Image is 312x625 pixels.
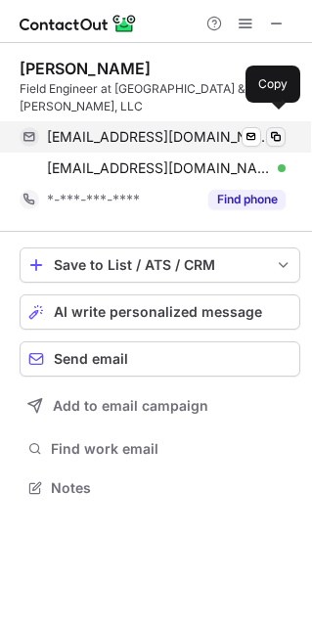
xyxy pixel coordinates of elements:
[20,388,300,424] button: Add to email campaign
[208,190,286,209] button: Reveal Button
[20,294,300,330] button: AI write personalized message
[20,59,151,78] div: [PERSON_NAME]
[20,12,137,35] img: ContactOut v5.3.10
[54,304,262,320] span: AI write personalized message
[47,128,271,146] span: [EMAIL_ADDRESS][DOMAIN_NAME]
[51,479,292,497] span: Notes
[54,351,128,367] span: Send email
[20,80,300,115] div: Field Engineer at [GEOGRAPHIC_DATA] & [PERSON_NAME], LLC
[20,435,300,463] button: Find work email
[20,341,300,377] button: Send email
[20,247,300,283] button: save-profile-one-click
[54,257,266,273] div: Save to List / ATS / CRM
[53,398,208,414] span: Add to email campaign
[51,440,292,458] span: Find work email
[47,159,271,177] span: [EMAIL_ADDRESS][DOMAIN_NAME]
[20,474,300,502] button: Notes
